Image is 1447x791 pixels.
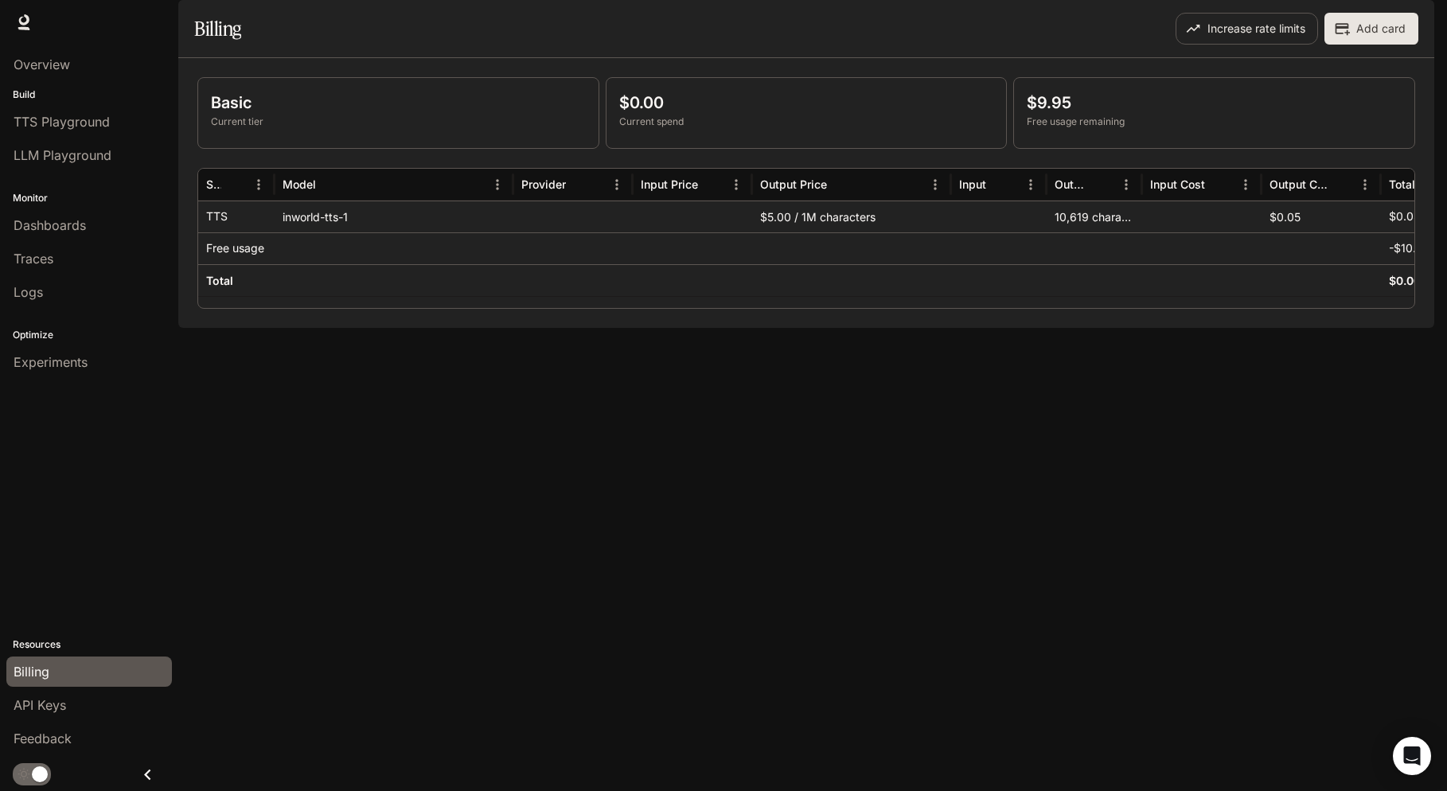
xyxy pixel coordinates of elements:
button: Sort [1090,173,1114,197]
button: Sort [1329,173,1353,197]
button: Sort [318,173,341,197]
p: $0.00 [619,91,994,115]
div: Provider [521,177,566,191]
h1: Billing [194,13,241,45]
p: Current tier [211,115,586,129]
p: Free usage remaining [1027,115,1402,129]
div: inworld-tts-1 [275,201,513,232]
h6: Total [206,273,233,289]
div: Output Price [760,177,827,191]
button: Add card [1324,13,1418,45]
div: 10,619 characters [1047,201,1142,232]
p: Free usage [206,240,264,256]
div: Input Cost [1150,177,1205,191]
div: Output Cost [1270,177,1328,191]
button: Menu [605,173,629,197]
button: Menu [1234,173,1258,197]
p: -$10.00 [1389,240,1430,256]
button: Menu [923,173,947,197]
button: Menu [1114,173,1138,197]
button: Menu [486,173,509,197]
button: Sort [1207,173,1231,197]
button: Sort [988,173,1012,197]
button: Menu [1353,173,1377,197]
button: Menu [1019,173,1043,197]
button: Sort [829,173,852,197]
p: Current spend [619,115,994,129]
div: Service [206,177,221,191]
p: Basic [211,91,586,115]
p: $0.05 [1389,208,1420,224]
div: $5.00 / 1M characters [752,201,951,232]
button: Menu [247,173,271,197]
p: TTS [206,208,228,224]
button: Sort [700,173,723,197]
button: Sort [567,173,591,197]
button: Sort [223,173,247,197]
div: Input [959,177,986,191]
div: $0.05 [1262,201,1381,232]
div: Output [1055,177,1089,191]
button: Menu [724,173,748,197]
div: Input Price [641,177,698,191]
div: Total Cost [1389,177,1443,191]
p: $9.95 [1027,91,1402,115]
button: Increase rate limits [1176,13,1318,45]
div: Model [283,177,316,191]
div: Open Intercom Messenger [1393,737,1431,775]
h6: $0.00 [1389,273,1421,289]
